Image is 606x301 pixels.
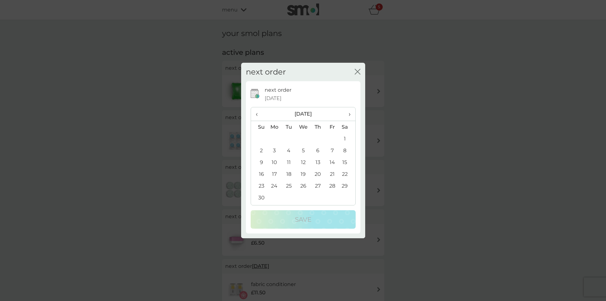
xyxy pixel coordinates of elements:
td: 2 [251,145,267,156]
td: 19 [296,168,310,180]
button: Save [251,210,356,229]
td: 25 [282,180,296,192]
td: 9 [251,156,267,168]
td: 28 [325,180,339,192]
td: 16 [251,168,267,180]
span: ‹ [256,107,262,121]
td: 24 [267,180,282,192]
button: close [355,69,360,75]
td: 13 [310,156,325,168]
td: 23 [251,180,267,192]
td: 29 [339,180,355,192]
p: next order [265,86,291,94]
p: Save [295,214,311,225]
th: Su [251,121,267,133]
th: Sa [339,121,355,133]
td: 4 [282,145,296,156]
td: 21 [325,168,339,180]
span: [DATE] [265,94,282,103]
td: 20 [310,168,325,180]
td: 30 [251,192,267,204]
th: Mo [267,121,282,133]
th: [DATE] [267,107,339,121]
td: 7 [325,145,339,156]
td: 10 [267,156,282,168]
th: Fr [325,121,339,133]
td: 12 [296,156,310,168]
td: 8 [339,145,355,156]
td: 1 [339,133,355,145]
td: 6 [310,145,325,156]
td: 3 [267,145,282,156]
h2: next order [246,68,286,77]
span: › [344,107,350,121]
td: 5 [296,145,310,156]
td: 26 [296,180,310,192]
th: Th [310,121,325,133]
td: 18 [282,168,296,180]
td: 17 [267,168,282,180]
th: We [296,121,310,133]
th: Tu [282,121,296,133]
td: 15 [339,156,355,168]
td: 27 [310,180,325,192]
td: 14 [325,156,339,168]
td: 22 [339,168,355,180]
td: 11 [282,156,296,168]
